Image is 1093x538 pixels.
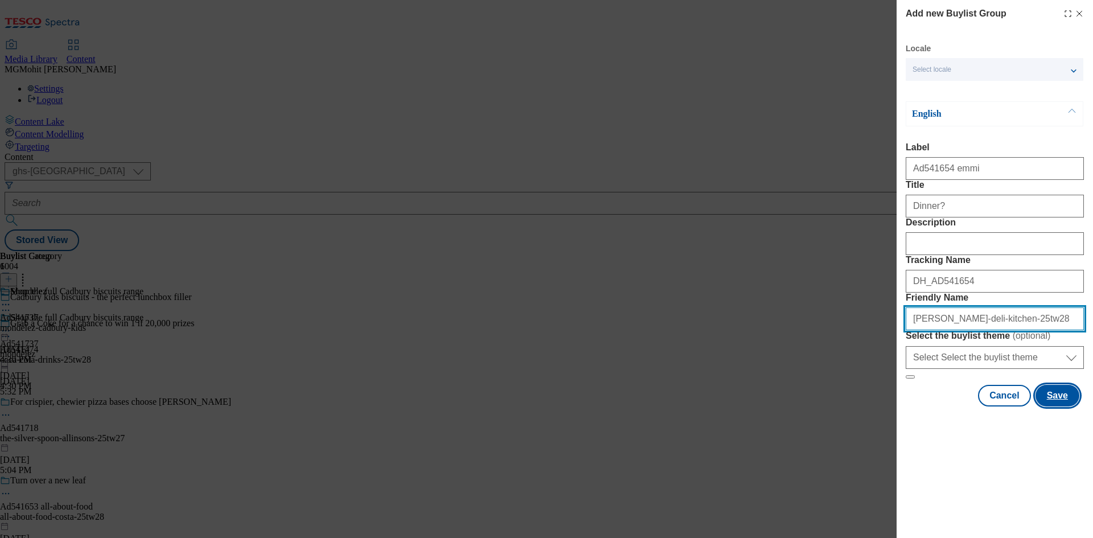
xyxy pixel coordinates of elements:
input: Enter Description [906,232,1084,255]
button: Select locale [906,58,1083,81]
label: Locale [906,46,931,52]
span: Select locale [913,65,951,74]
input: Enter Label [906,157,1084,180]
button: Save [1036,385,1079,406]
p: English [912,108,1032,120]
input: Enter Friendly Name [906,307,1084,330]
button: Cancel [978,385,1030,406]
label: Title [906,180,1084,190]
label: Tracking Name [906,255,1084,265]
span: ( optional ) [1013,331,1051,340]
input: Enter Tracking Name [906,270,1084,293]
label: Description [906,217,1084,228]
input: Enter Title [906,195,1084,217]
label: Select the buylist theme [906,330,1084,342]
label: Friendly Name [906,293,1084,303]
label: Label [906,142,1084,153]
h4: Add new Buylist Group [906,7,1006,20]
